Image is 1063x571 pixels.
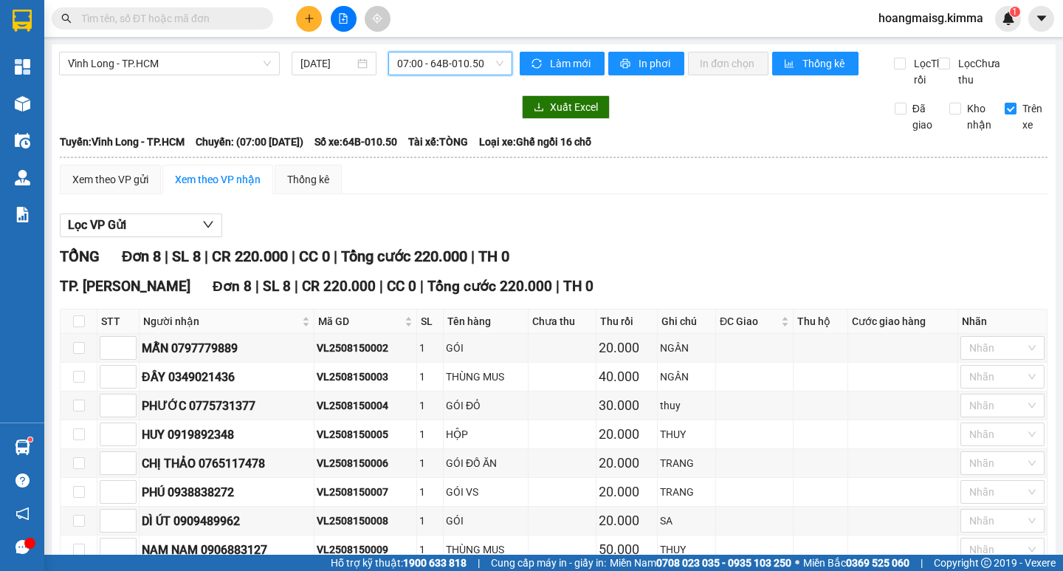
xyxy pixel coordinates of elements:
div: TRANG [660,484,713,500]
div: 1 [419,369,441,385]
button: syncLàm mới [520,52,605,75]
div: GÓI [446,513,526,529]
th: Tên hàng [444,310,529,334]
span: Hỗ trợ kỹ thuật: [331,555,467,571]
img: warehouse-icon [15,133,30,148]
div: MẪN 0797779889 [142,339,312,358]
span: | [556,278,560,295]
div: GÓI VS [446,484,526,500]
th: Chưa thu [529,310,596,334]
div: HUY 0919892348 [142,425,312,444]
span: caret-down [1035,12,1048,25]
div: THUY [660,426,713,442]
span: Xuất Excel [550,99,598,115]
span: Tổng cước 220.000 [341,247,467,265]
th: SL [417,310,444,334]
div: 1 [419,426,441,442]
td: VL2508150002 [314,334,417,363]
span: 07:00 - 64B-010.50 [397,52,503,75]
div: 20.000 [599,338,655,358]
div: VL2508150004 [317,397,414,414]
span: file-add [338,13,348,24]
span: download [534,102,544,114]
div: thuy [660,397,713,414]
div: 1 [419,484,441,500]
button: printerIn phơi [608,52,684,75]
span: SL 8 [263,278,291,295]
span: 1 [1012,7,1017,17]
span: Kho nhận [961,100,997,133]
div: NGÂN [660,340,713,356]
sup: 1 [1010,7,1020,17]
span: aim [372,13,382,24]
span: plus [304,13,314,24]
td: VL2508150003 [314,363,417,392]
div: CHỊ THẢO 0765117478 [142,454,312,473]
div: 1 [419,397,441,414]
span: CC 0 [299,247,330,265]
div: DÌ ÚT 0909489962 [142,512,312,530]
span: CC 0 [387,278,416,295]
span: Tài xế: TÒNG [408,134,468,150]
td: VL2508150008 [314,507,417,536]
span: Chuyến: (07:00 [DATE]) [196,134,303,150]
td: VL2508150006 [314,449,417,478]
span: TP. [PERSON_NAME] [60,278,190,295]
th: Cước giao hàng [848,310,957,334]
div: NGÂN [660,369,713,385]
strong: 1900 633 818 [403,557,467,569]
span: Trên xe [1016,100,1048,133]
span: printer [620,58,633,70]
img: icon-new-feature [1002,12,1015,25]
button: bar-chartThống kê [772,52,859,75]
span: notification [16,507,30,521]
div: PHƯỚC 0775731377 [142,397,312,415]
span: copyright [981,558,991,568]
span: | [292,247,295,265]
div: VL2508150009 [317,541,414,558]
div: Xem theo VP nhận [175,171,261,188]
div: 1 [419,541,441,558]
strong: 0708 023 035 - 0935 103 250 [656,557,791,569]
button: caret-down [1028,6,1054,32]
div: GÓI ĐỎ [446,397,526,414]
div: THUY [660,541,713,558]
span: | [379,278,383,295]
span: In phơi [639,55,672,72]
div: SA [660,513,713,529]
td: VL2508150009 [314,536,417,564]
div: 20.000 [599,424,655,445]
span: | [295,278,298,295]
span: Miền Bắc [803,555,909,571]
th: Ghi chú [658,310,716,334]
span: Đơn 8 [122,247,161,265]
button: plus [296,6,322,32]
th: Thu hộ [794,310,849,334]
img: solution-icon [15,207,30,222]
div: Thống kê [287,171,329,188]
div: VL2508150005 [317,426,414,442]
div: Xem theo VP gửi [72,171,148,188]
img: warehouse-icon [15,96,30,112]
img: warehouse-icon [15,170,30,185]
span: message [16,540,30,554]
span: CR 220.000 [302,278,376,295]
button: In đơn chọn [688,52,768,75]
div: GÓI [446,340,526,356]
div: Nhãn [962,313,1043,329]
span: | [921,555,923,571]
td: VL2508150004 [314,392,417,420]
sup: 1 [28,437,32,442]
span: | [471,247,475,265]
div: TRANG [660,455,713,471]
span: Loại xe: Ghế ngồi 16 chỗ [479,134,591,150]
div: 20.000 [599,453,655,473]
div: 30.000 [599,395,655,416]
span: Lọc Chưa thu [952,55,1004,88]
span: Lọc Thu rồi [908,55,951,88]
span: bar-chart [784,58,797,70]
div: 1 [419,340,441,356]
div: VL2508150003 [317,369,414,385]
span: Tổng cước 220.000 [427,278,552,295]
img: dashboard-icon [15,59,30,75]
